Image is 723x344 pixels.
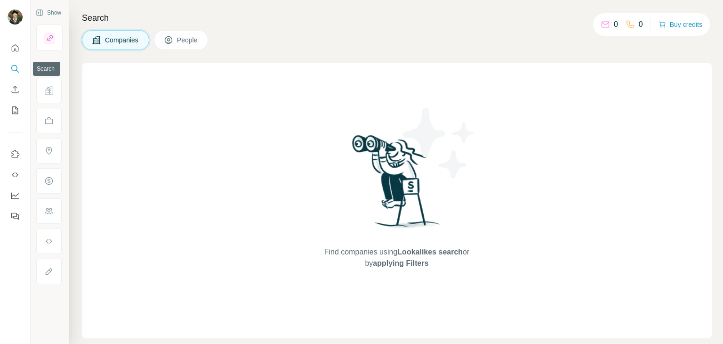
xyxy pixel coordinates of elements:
button: Buy credits [659,18,702,31]
span: People [177,35,199,45]
button: Use Surfe on LinkedIn [8,146,23,163]
img: Avatar [8,9,23,25]
p: 0 [614,19,618,30]
button: Show [29,6,68,20]
button: Dashboard [8,187,23,204]
p: 0 [639,19,643,30]
span: Lookalikes search [397,248,463,256]
span: Find companies using or by [321,246,472,269]
button: Search [8,60,23,77]
button: Quick start [8,40,23,57]
button: My lists [8,102,23,119]
span: applying Filters [373,259,428,267]
img: Surfe Illustration - Stars [397,101,482,186]
h4: Search [82,11,712,25]
span: Companies [105,35,139,45]
button: Feedback [8,208,23,225]
button: Enrich CSV [8,81,23,98]
img: Surfe Illustration - Woman searching with binoculars [348,132,446,238]
button: Use Surfe API [8,166,23,183]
